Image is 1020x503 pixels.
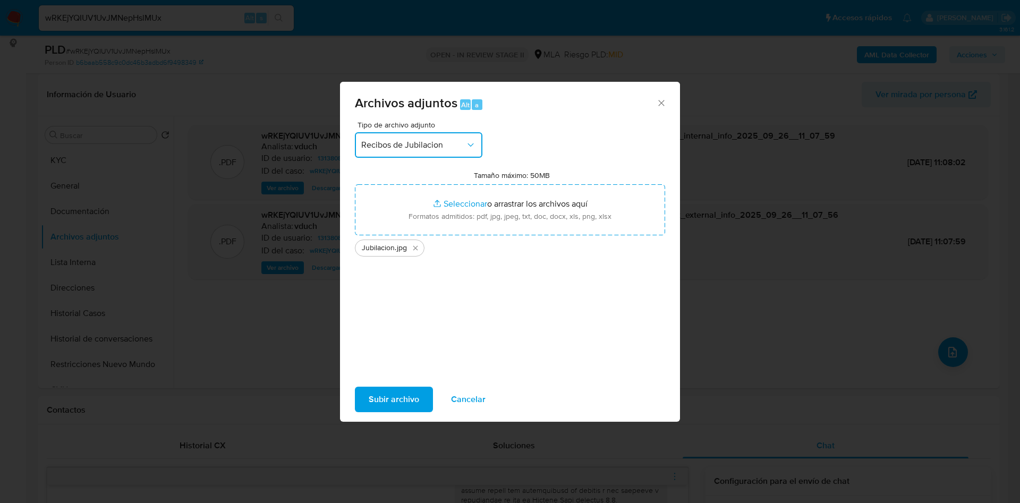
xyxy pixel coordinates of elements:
[656,98,666,107] button: Cerrar
[461,100,470,110] span: Alt
[475,100,479,110] span: a
[355,132,482,158] button: Recibos de Jubilacion
[361,140,465,150] span: Recibos de Jubilacion
[355,235,665,257] ul: Archivos seleccionados
[451,388,486,411] span: Cancelar
[355,93,457,112] span: Archivos adjuntos
[437,387,499,412] button: Cancelar
[409,242,422,254] button: Eliminar Jubilacion.jpg
[358,121,485,129] span: Tipo de archivo adjunto
[474,170,550,180] label: Tamaño máximo: 50MB
[369,388,419,411] span: Subir archivo
[355,387,433,412] button: Subir archivo
[362,243,395,253] span: Jubilacion
[395,243,407,253] span: .jpg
